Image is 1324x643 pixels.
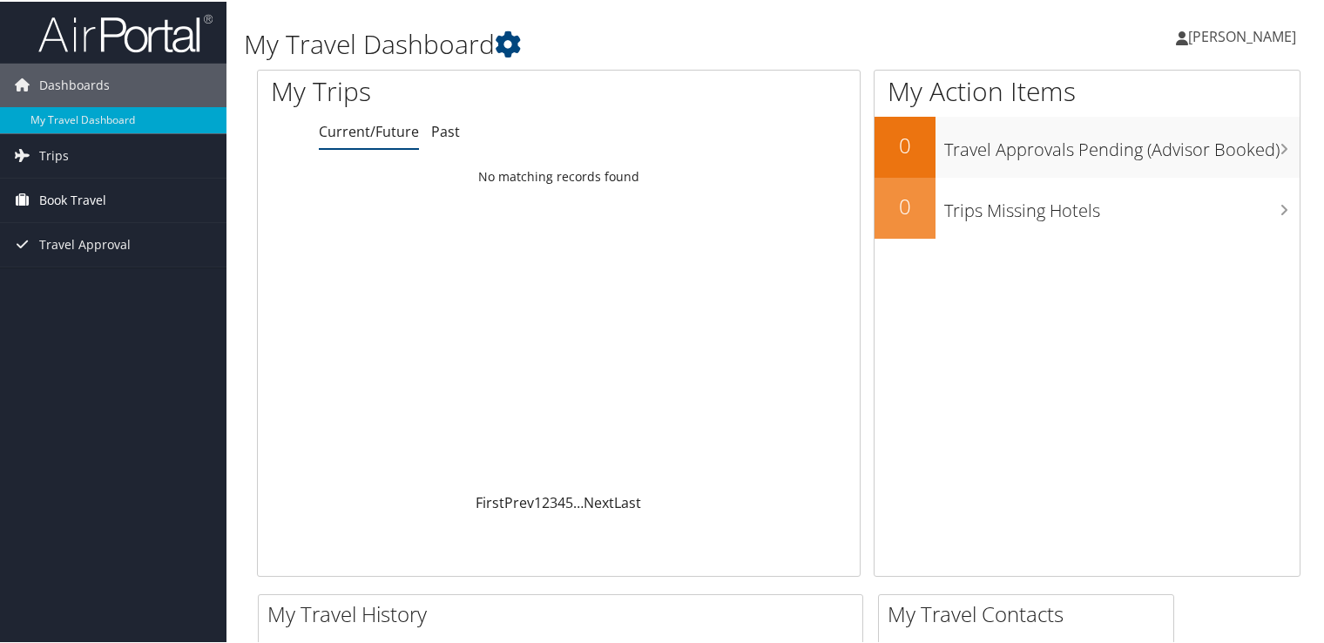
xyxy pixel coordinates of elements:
[244,24,957,61] h1: My Travel Dashboard
[39,177,106,220] span: Book Travel
[875,176,1300,237] a: 0Trips Missing Hotels
[888,598,1173,627] h2: My Travel Contacts
[504,491,534,511] a: Prev
[38,11,213,52] img: airportal-logo.png
[258,159,860,191] td: No matching records found
[534,491,542,511] a: 1
[271,71,596,108] h1: My Trips
[476,491,504,511] a: First
[875,129,936,159] h2: 0
[875,71,1300,108] h1: My Action Items
[39,221,131,265] span: Travel Approval
[614,491,641,511] a: Last
[319,120,419,139] a: Current/Future
[1188,25,1296,44] span: [PERSON_NAME]
[584,491,614,511] a: Next
[39,132,69,176] span: Trips
[944,127,1300,160] h3: Travel Approvals Pending (Advisor Booked)
[39,62,110,105] span: Dashboards
[542,491,550,511] a: 2
[565,491,573,511] a: 5
[944,188,1300,221] h3: Trips Missing Hotels
[573,491,584,511] span: …
[1176,9,1314,61] a: [PERSON_NAME]
[550,491,557,511] a: 3
[267,598,862,627] h2: My Travel History
[875,115,1300,176] a: 0Travel Approvals Pending (Advisor Booked)
[875,190,936,220] h2: 0
[557,491,565,511] a: 4
[431,120,460,139] a: Past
